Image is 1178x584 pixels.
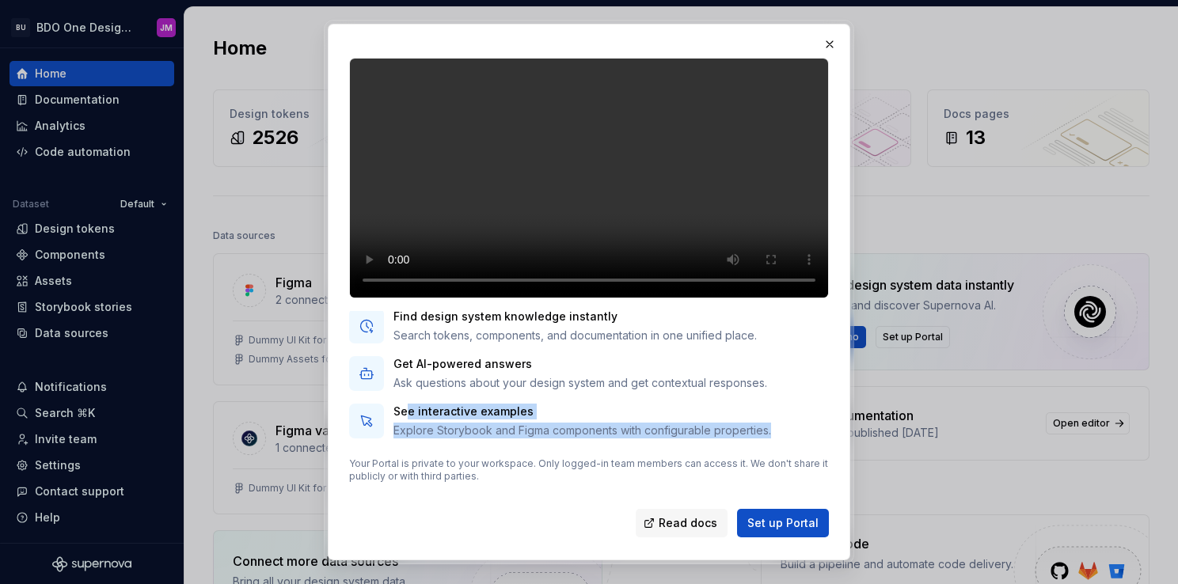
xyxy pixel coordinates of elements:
[737,509,829,537] button: Set up Portal
[393,309,757,324] p: Find design system knowledge instantly
[747,515,819,531] span: Set up Portal
[636,509,728,537] a: Read docs
[393,356,767,372] p: Get AI-powered answers
[393,404,771,419] p: See interactive examples
[393,423,771,438] p: Explore Storybook and Figma components with configurable properties.
[393,328,757,343] p: Search tokens, components, and documentation in one unified place.
[393,375,767,391] p: Ask questions about your design system and get contextual responses.
[349,457,829,483] p: Your Portal is private to your workspace. Only logged-in team members can access it. We don't sha...
[659,515,717,531] span: Read docs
